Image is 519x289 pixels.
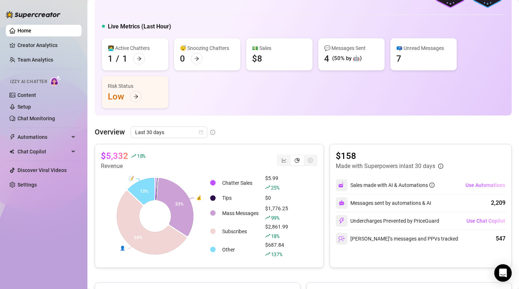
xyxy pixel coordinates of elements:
span: arrow-right [194,56,199,61]
div: 2,209 [491,199,506,207]
div: Risk Status [108,82,162,90]
span: rise [265,233,270,238]
span: 25 % [271,184,279,191]
div: 1 [108,53,113,65]
a: Settings [17,182,37,188]
span: rise [265,215,270,220]
td: Subscribes [219,223,262,240]
div: segmented control [277,155,318,166]
div: 4 [324,53,329,65]
img: AI Chatter [50,75,61,86]
td: Other [219,241,262,258]
span: info-circle [429,183,435,188]
span: thunderbolt [9,134,15,140]
a: Creator Analytics [17,39,76,51]
span: info-circle [210,130,215,135]
td: Mass Messages [219,204,262,222]
span: Use Chat Copilot [467,218,505,224]
div: $1,776.25 [265,204,288,222]
img: svg%3e [339,200,345,206]
h5: Live Metrics (Last Hour) [108,22,171,31]
article: $5,332 [101,150,128,162]
div: $0 [265,194,288,202]
div: Sales made with AI & Automations [350,181,435,189]
span: line-chart [282,158,287,163]
div: 7 [396,53,401,65]
button: Use Chat Copilot [466,215,506,227]
span: Izzy AI Chatter [10,78,47,85]
article: $158 [336,150,443,162]
article: Made with Superpowers in last 30 days [336,162,435,171]
a: Content [17,92,36,98]
img: logo-BBDzfeDw.svg [6,11,60,18]
div: 0 [180,53,185,65]
span: rise [131,153,136,159]
span: 18 % [137,152,145,159]
span: dollar-circle [308,158,313,163]
a: Team Analytics [17,57,53,63]
span: Automations [17,131,69,143]
span: Use Automations [465,182,505,188]
span: 99 % [271,214,279,221]
text: 📝 [129,176,134,181]
span: pie-chart [295,158,300,163]
a: Chat Monitoring [17,116,55,121]
span: rise [265,251,270,257]
div: $8 [252,53,262,65]
td: Tips [219,192,262,204]
article: Revenue [101,162,145,171]
img: Chat Copilot [9,149,14,154]
img: svg%3e [338,235,345,242]
span: Chat Copilot [17,146,69,157]
div: 😴 Snoozing Chatters [180,44,235,52]
div: $687.84 [265,241,288,258]
img: svg%3e [338,218,345,224]
div: [PERSON_NAME]’s messages and PPVs tracked [336,233,458,245]
span: 137 % [271,251,282,258]
button: Use Automations [465,179,506,191]
a: Setup [17,104,31,110]
div: $5.99 [265,174,288,192]
div: 💬 Messages Sent [324,44,379,52]
span: rise [265,185,270,190]
div: Open Intercom Messenger [494,264,512,282]
article: Overview [95,126,125,137]
span: arrow-right [137,56,142,61]
span: calendar [199,130,203,134]
div: 1 [122,53,127,65]
td: Chatter Sales [219,174,262,192]
img: svg%3e [338,182,345,188]
div: Undercharges Prevented by PriceGuard [336,215,439,227]
a: Home [17,28,31,34]
span: info-circle [438,164,443,169]
span: Last 30 days [135,127,203,138]
a: Discover Viral Videos [17,167,67,173]
div: 💵 Sales [252,44,307,52]
text: 👤 [120,245,125,251]
div: Messages sent by automations & AI [336,197,431,209]
span: 18 % [271,233,279,239]
div: 📪 Unread Messages [396,44,451,52]
div: (50% by 🤖) [332,54,362,63]
div: $2,861.99 [265,223,288,240]
text: 💰 [196,195,202,200]
span: arrow-right [133,94,138,99]
div: 547 [496,234,506,243]
div: 👩‍💻 Active Chatters [108,44,162,52]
